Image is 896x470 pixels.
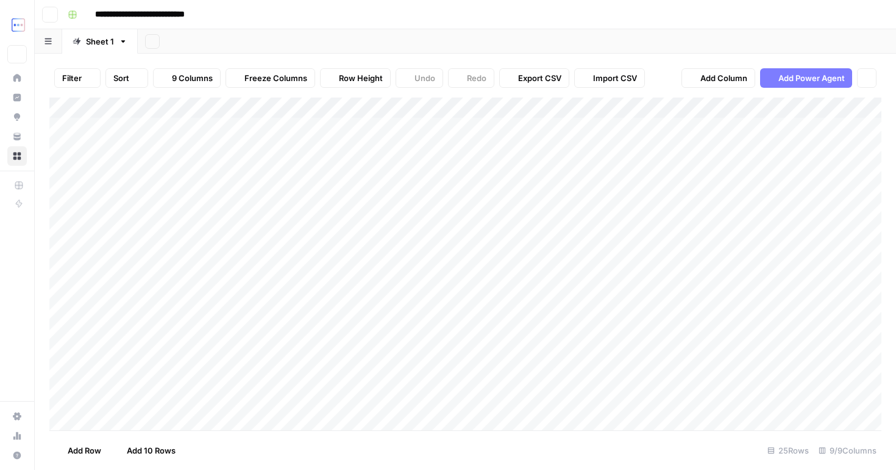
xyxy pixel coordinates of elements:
span: 9 Columns [172,72,213,84]
a: Your Data [7,127,27,146]
span: Export CSV [518,72,561,84]
a: Settings [7,407,27,426]
div: 9/9 Columns [814,441,881,460]
button: Help + Support [7,446,27,465]
span: Redo [467,72,486,84]
a: Browse [7,146,27,166]
button: Workspace: TripleDart [7,10,27,40]
button: Filter [54,68,101,88]
span: Undo [414,72,435,84]
button: Undo [396,68,443,88]
button: 9 Columns [153,68,221,88]
span: Add Row [68,444,101,457]
a: Opportunities [7,107,27,127]
a: Home [7,68,27,88]
span: Sort [113,72,129,84]
span: Filter [62,72,82,84]
button: Redo [448,68,494,88]
button: Row Height [320,68,391,88]
span: Row Height [339,72,383,84]
a: Usage [7,426,27,446]
button: Sort [105,68,148,88]
div: 25 Rows [763,441,814,460]
button: Import CSV [574,68,645,88]
span: Add 10 Rows [127,444,176,457]
button: Add Column [681,68,755,88]
span: Add Power Agent [778,72,845,84]
span: Import CSV [593,72,637,84]
span: Add Column [700,72,747,84]
button: Add 10 Rows [108,441,183,460]
button: Add Row [49,441,108,460]
a: Insights [7,88,27,107]
button: Add Power Agent [760,68,852,88]
button: Freeze Columns [226,68,315,88]
img: TripleDart Logo [7,14,29,36]
a: Sheet 1 [62,29,138,54]
button: Export CSV [499,68,569,88]
span: Freeze Columns [244,72,307,84]
div: Sheet 1 [86,35,114,48]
